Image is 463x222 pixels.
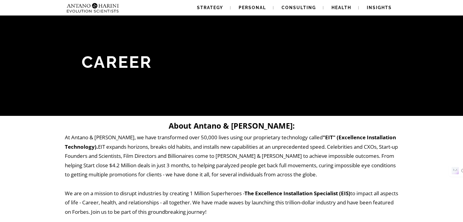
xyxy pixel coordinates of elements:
span: Insights [367,5,392,10]
span: Career [82,52,152,72]
span: Consulting [282,5,316,10]
strong: About Antano & [PERSON_NAME]: [169,120,295,131]
strong: "EIT" (Excellence Installation Technology). [65,134,396,150]
p: At Antano & [PERSON_NAME], we have transformed over 50,000 lives using our proprietary technology... [65,133,398,217]
span: Strategy [197,5,223,10]
strong: The Excellence Installation Specialist (EIS) [244,190,350,197]
span: Personal [239,5,266,10]
span: Health [331,5,351,10]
